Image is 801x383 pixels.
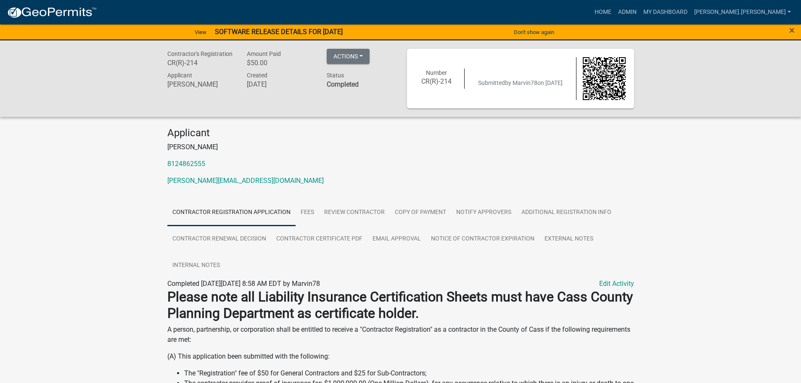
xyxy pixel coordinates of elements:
[539,226,598,253] a: External Notes
[478,79,563,86] span: Submitted on [DATE]
[390,199,451,226] a: Copy of Payment
[789,24,795,36] span: ×
[167,80,235,88] h6: [PERSON_NAME]
[327,72,344,79] span: Status
[583,57,626,100] img: QR code
[247,50,281,57] span: Amount Paid
[271,226,367,253] a: Contractor Certificate PDF
[167,127,634,139] h4: Applicant
[167,199,296,226] a: Contractor Registration Application
[510,25,558,39] button: Don't show again
[426,69,447,76] span: Number
[247,80,314,88] h6: [DATE]
[215,28,343,36] strong: SOFTWARE RELEASE DETAILS FOR [DATE]
[167,160,205,168] a: 8124862555
[167,72,192,79] span: Applicant
[516,199,616,226] a: Additional Registration Info
[184,368,634,378] li: The "Registration" fee of $50 for General Contractors and $25 for Sub-Contractors;
[505,79,537,86] span: by Marvin78
[247,72,267,79] span: Created
[191,25,210,39] a: View
[426,226,539,253] a: Notice of Contractor Expiration
[691,4,794,20] a: [PERSON_NAME].[PERSON_NAME]
[167,289,633,321] strong: Please note all Liability Insurance Certification Sheets must have Cass County Planning Departmen...
[415,77,458,85] h6: CR(R)-214
[367,226,426,253] a: Email Approval
[296,199,319,226] a: Fees
[167,351,634,362] p: (A) This application been submitted with the following:
[615,4,640,20] a: Admin
[319,199,390,226] a: Review Contractor
[167,280,320,288] span: Completed [DATE][DATE] 8:58 AM EDT by Marvin78
[789,25,795,35] button: Close
[327,80,359,88] strong: Completed
[451,199,516,226] a: Notify Approvers
[167,226,271,253] a: Contractor Renewal Decision
[247,59,314,67] h6: $50.00
[167,177,324,185] a: [PERSON_NAME][EMAIL_ADDRESS][DOMAIN_NAME]
[591,4,615,20] a: Home
[167,50,233,57] span: Contractor's Registration
[167,142,634,152] p: [PERSON_NAME]
[599,279,634,289] a: Edit Activity
[640,4,691,20] a: My Dashboard
[167,252,225,279] a: Internal Notes
[167,325,634,345] p: A person, partnership, or corporation shall be entitled to receive a "Contractor Registration" as...
[167,59,235,67] h6: CR(R)-214
[327,49,370,64] button: Actions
